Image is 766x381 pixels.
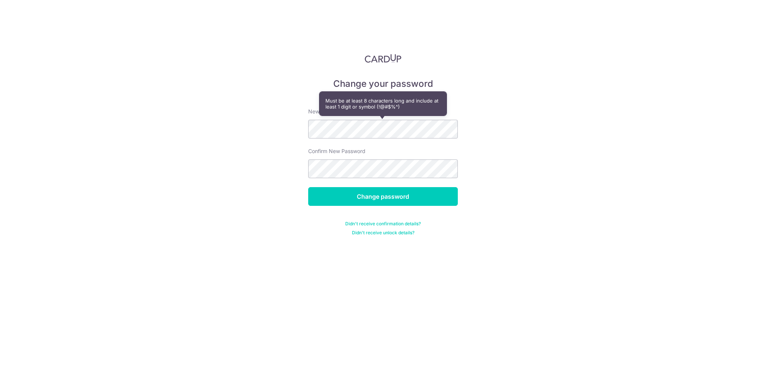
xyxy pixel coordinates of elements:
[365,54,401,63] img: CardUp Logo
[352,230,414,236] a: Didn't receive unlock details?
[345,221,421,227] a: Didn't receive confirmation details?
[308,147,365,155] label: Confirm New Password
[308,108,345,115] label: New password
[319,92,447,116] div: Must be at least 8 characters long and include at least 1 digit or symbol (!@#$%^)
[308,187,458,206] input: Change password
[308,78,458,90] h5: Change your password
